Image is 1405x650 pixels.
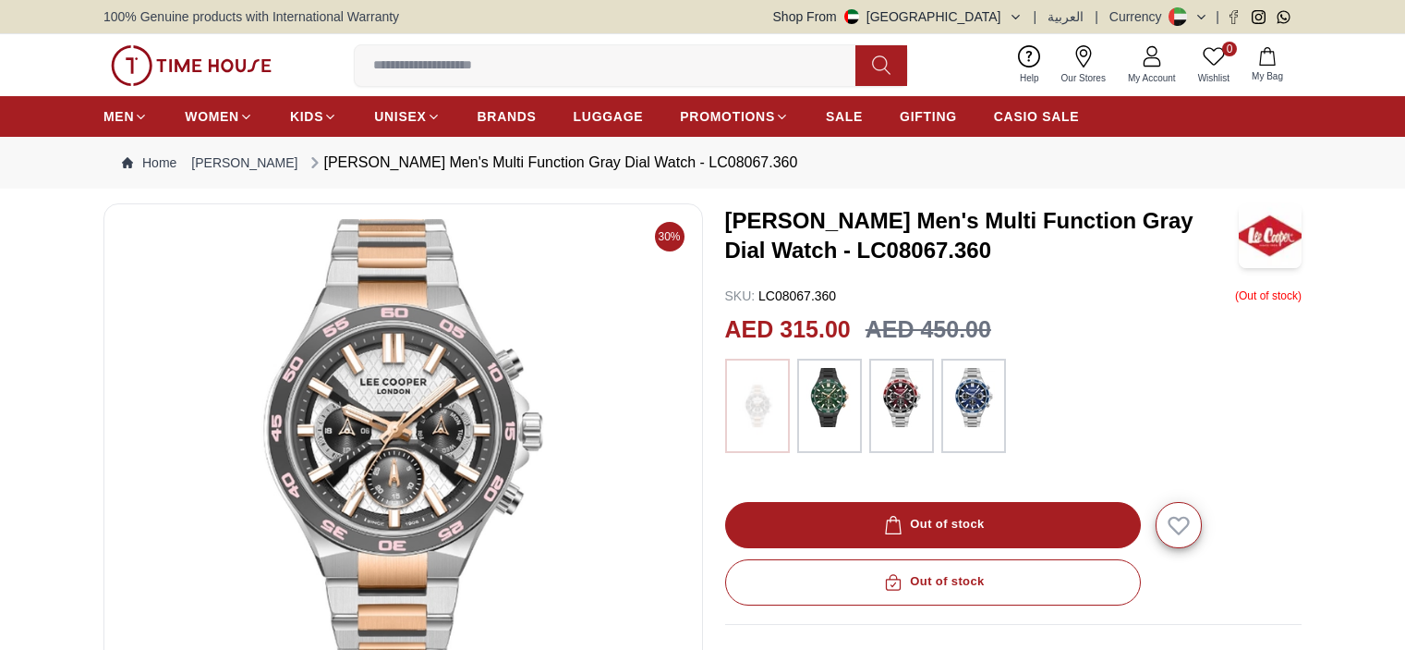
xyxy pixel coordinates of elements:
[1012,71,1047,85] span: Help
[103,107,134,126] span: MEN
[655,222,684,251] span: 30%
[1191,71,1237,85] span: Wishlist
[1054,71,1113,85] span: Our Stores
[1252,10,1266,24] a: Instagram
[826,100,863,133] a: SALE
[1277,10,1290,24] a: Whatsapp
[103,7,399,26] span: 100% Genuine products with International Warranty
[900,100,957,133] a: GIFTING
[900,107,957,126] span: GIFTING
[374,100,440,133] a: UNISEX
[844,9,859,24] img: United Arab Emirates
[191,153,297,172] a: [PERSON_NAME]
[111,45,272,86] img: ...
[290,107,323,126] span: KIDS
[185,100,253,133] a: WOMEN
[290,100,337,133] a: KIDS
[1222,42,1237,56] span: 0
[1239,203,1302,268] img: LEE COOPER Men's Multi Function Gray Dial Watch - LC08067.360
[725,313,851,348] h2: AED 315.00
[994,107,1080,126] span: CASIO SALE
[878,368,925,427] img: ...
[574,107,644,126] span: LUGGAGE
[103,100,148,133] a: MEN
[826,107,863,126] span: SALE
[1227,10,1241,24] a: Facebook
[374,107,426,126] span: UNISEX
[1009,42,1050,89] a: Help
[1050,42,1117,89] a: Our Stores
[1241,43,1294,87] button: My Bag
[478,100,537,133] a: BRANDS
[725,206,1239,265] h3: [PERSON_NAME] Men's Multi Function Gray Dial Watch - LC08067.360
[680,107,775,126] span: PROMOTIONS
[1235,287,1302,305] p: ( Out of stock )
[866,313,991,348] h3: AED 450.00
[1095,7,1098,26] span: |
[951,368,997,427] img: ...
[1187,42,1241,89] a: 0Wishlist
[806,368,853,427] img: ...
[1120,71,1183,85] span: My Account
[574,100,644,133] a: LUGGAGE
[680,100,789,133] a: PROMOTIONS
[1048,7,1084,26] button: العربية
[725,288,756,303] span: SKU :
[1244,69,1290,83] span: My Bag
[994,100,1080,133] a: CASIO SALE
[1034,7,1037,26] span: |
[734,368,781,444] img: ...
[1216,7,1219,26] span: |
[306,152,798,174] div: [PERSON_NAME] Men's Multi Function Gray Dial Watch - LC08067.360
[773,7,1023,26] button: Shop From[GEOGRAPHIC_DATA]
[1109,7,1169,26] div: Currency
[122,153,176,172] a: Home
[103,137,1302,189] nav: Breadcrumb
[478,107,537,126] span: BRANDS
[725,287,837,305] p: LC08067.360
[185,107,239,126] span: WOMEN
